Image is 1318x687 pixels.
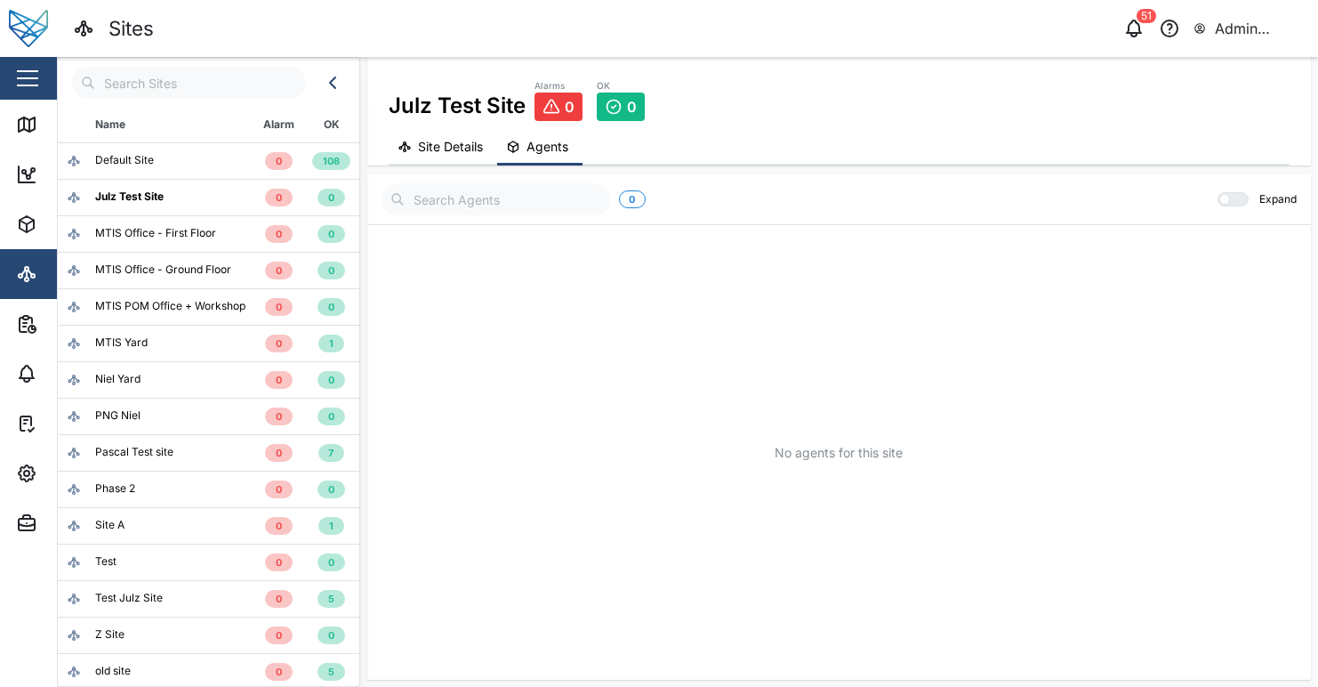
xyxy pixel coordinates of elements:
span: 0 [328,226,334,242]
th: Alarm [254,108,303,142]
span: 0 [276,627,282,643]
input: Search Agents [382,183,610,215]
div: Map [46,115,86,134]
span: 0 [328,190,334,206]
span: 1 [329,518,334,534]
span: 0 [276,153,282,169]
span: 0 [629,191,635,207]
span: 0 [328,408,334,424]
div: old site [95,663,131,680]
div: Phase 2 [95,481,135,497]
span: 0 [328,299,334,315]
label: Expand [1249,192,1297,206]
div: OK [597,79,645,93]
div: Settings [46,464,109,483]
div: MTIS Office - First Floor [95,225,216,242]
div: Site A [95,517,125,534]
div: Alarms [46,364,101,384]
span: 0 [328,372,334,388]
a: 0 [534,93,583,121]
div: MTIS POM Office + Workshop [95,298,245,315]
div: Sites [108,13,154,44]
input: Search Sites [72,67,306,99]
div: Admin Zaerald Lungos [1215,18,1303,40]
div: Tasks [46,414,95,433]
div: MTIS Yard [95,335,148,352]
span: 0 [276,226,282,242]
div: Admin [46,513,99,533]
span: Agents [526,141,568,153]
span: 0 [328,481,334,497]
div: No agents for this site [775,443,903,463]
span: 0 [276,591,282,607]
span: 0 [328,554,334,570]
th: Name [58,108,254,142]
span: Site Details [418,141,483,153]
div: Test [95,554,117,570]
div: Alarms [534,79,583,93]
span: 0 [276,299,282,315]
span: 7 [328,445,334,461]
span: 1 [329,335,334,352]
span: 0 [276,408,282,424]
span: 0 [328,263,334,279]
span: 0 [276,518,282,534]
div: Default Site [95,152,154,169]
div: Test Julz Site [95,590,163,607]
div: Assets [46,214,101,234]
span: 0 [276,190,282,206]
span: 0 [627,99,637,115]
div: Julz Test Site [389,78,526,122]
span: 0 [276,263,282,279]
div: Z Site [95,626,125,643]
span: 0 [276,372,282,388]
th: OK [303,108,359,142]
div: Niel Yard [95,371,141,388]
span: 0 [565,99,575,115]
div: PNG Niel [95,408,141,424]
div: MTIS Office - Ground Floor [95,262,231,279]
div: Sites [46,264,89,284]
div: 51 [1137,9,1156,23]
div: Julz Test Site [95,189,164,206]
span: 0 [276,445,282,461]
span: 5 [328,664,334,680]
span: 108 [323,153,341,169]
span: 0 [276,335,282,352]
div: Reports [46,314,107,334]
div: Dashboard [46,165,126,184]
div: Pascal Test site [95,444,173,461]
span: 0 [276,554,282,570]
span: 0 [328,627,334,643]
img: Main Logo [9,9,48,48]
span: 0 [276,481,282,497]
span: 0 [276,664,282,680]
span: 5 [328,591,334,607]
button: Admin Zaerald Lungos [1193,16,1304,41]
